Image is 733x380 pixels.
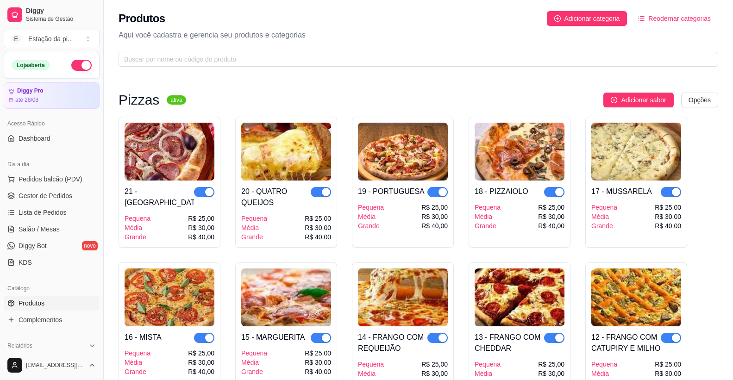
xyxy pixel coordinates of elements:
div: R$ 30,00 [305,358,331,367]
div: R$ 30,00 [188,223,214,232]
div: 19 - PORTUGUESA [358,186,425,197]
div: 16 - MISTA [125,332,162,343]
div: 21 - [GEOGRAPHIC_DATA] [125,186,194,208]
a: Produtos [4,296,100,311]
div: Média [358,212,384,221]
img: product-image [591,268,681,326]
button: [EMAIL_ADDRESS][DOMAIN_NAME] [4,354,100,376]
img: product-image [125,123,214,181]
img: product-image [591,123,681,181]
a: Diggy Proaté 28/08 [4,82,100,109]
span: Lista de Pedidos [19,208,67,217]
input: Buscar por nome ou código do produto [124,54,705,64]
div: R$ 40,00 [188,367,214,376]
span: ordered-list [638,15,645,22]
div: R$ 25,00 [421,360,448,369]
div: R$ 25,00 [305,214,331,223]
span: Adicionar categoria [564,13,620,24]
div: Média [358,369,384,378]
div: R$ 25,00 [655,203,681,212]
div: 12 - FRANGO COM CATUPIRY E MILHO [591,332,661,354]
div: R$ 25,00 [538,360,564,369]
span: [EMAIL_ADDRESS][DOMAIN_NAME] [26,361,85,369]
div: Grande [125,367,150,376]
div: Catálogo [4,281,100,296]
div: R$ 30,00 [305,223,331,232]
div: R$ 30,00 [421,212,448,221]
a: KDS [4,255,100,270]
div: R$ 30,00 [421,369,448,378]
span: KDS [19,258,32,267]
div: Pequena [475,360,501,369]
button: Adicionar categoria [547,11,627,26]
a: Salão / Mesas [4,222,100,237]
span: Gestor de Pedidos [19,191,72,200]
div: Grande [241,367,267,376]
div: R$ 25,00 [538,203,564,212]
a: Dashboard [4,131,100,146]
span: Dashboard [19,134,50,143]
span: Complementos [19,315,62,324]
div: 13 - FRANGO COM CHEDDAR [475,332,544,354]
div: Média [591,212,617,221]
div: Pequena [591,203,617,212]
button: Adicionar sabor [603,93,673,107]
div: Grande [475,221,501,230]
div: R$ 40,00 [305,232,331,242]
div: Grande [125,232,150,242]
span: Relatórios [7,342,32,349]
div: R$ 40,00 [305,367,331,376]
img: product-image [475,123,564,181]
a: Gestor de Pedidos [4,188,100,203]
img: product-image [125,268,214,326]
a: Complementos [4,312,100,327]
div: 20 - QUATRO QUEIJOS [241,186,311,208]
div: Pequena [125,349,150,358]
div: Pequena [475,203,501,212]
div: Média [241,223,267,232]
div: R$ 25,00 [188,214,214,223]
div: R$ 30,00 [655,212,681,221]
div: Média [241,358,267,367]
div: R$ 40,00 [421,221,448,230]
span: plus-circle [611,97,617,103]
a: Diggy Botnovo [4,238,100,253]
div: R$ 40,00 [655,221,681,230]
div: Média [591,369,617,378]
p: Aqui você cadastra e gerencia seu produtos e categorias [119,30,718,41]
span: Opções [689,95,711,105]
span: Diggy Bot [19,241,47,250]
span: Produtos [19,299,44,308]
button: Opções [681,93,718,107]
div: Média [125,358,150,367]
div: R$ 25,00 [421,203,448,212]
button: Reodernar categorias [631,11,718,26]
div: 15 - MARGUERITA [241,332,305,343]
sup: ativa [167,95,186,105]
span: E [12,34,21,44]
span: plus-circle [554,15,561,22]
div: Pequena [591,360,617,369]
button: Alterar Status [71,60,92,71]
img: product-image [241,123,331,181]
article: até 28/08 [15,96,38,104]
img: product-image [358,123,448,181]
div: R$ 30,00 [655,369,681,378]
div: Dia a dia [4,157,100,172]
div: R$ 30,00 [538,369,564,378]
div: 14 - FRANGO COM REQUEIJÃO [358,332,427,354]
div: Pequena [358,203,384,212]
h2: Produtos [119,11,165,26]
div: R$ 40,00 [538,221,564,230]
a: DiggySistema de Gestão [4,4,100,26]
div: Loja aberta [12,60,50,70]
div: Acesso Rápido [4,116,100,131]
div: Pequena [125,214,150,223]
div: 17 - MUSSARELA [591,186,652,197]
span: Salão / Mesas [19,224,60,234]
span: Sistema de Gestão [26,15,96,23]
div: Pequena [241,349,267,358]
button: Pedidos balcão (PDV) [4,172,100,187]
span: Adicionar sabor [621,95,666,105]
span: Diggy [26,7,96,15]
